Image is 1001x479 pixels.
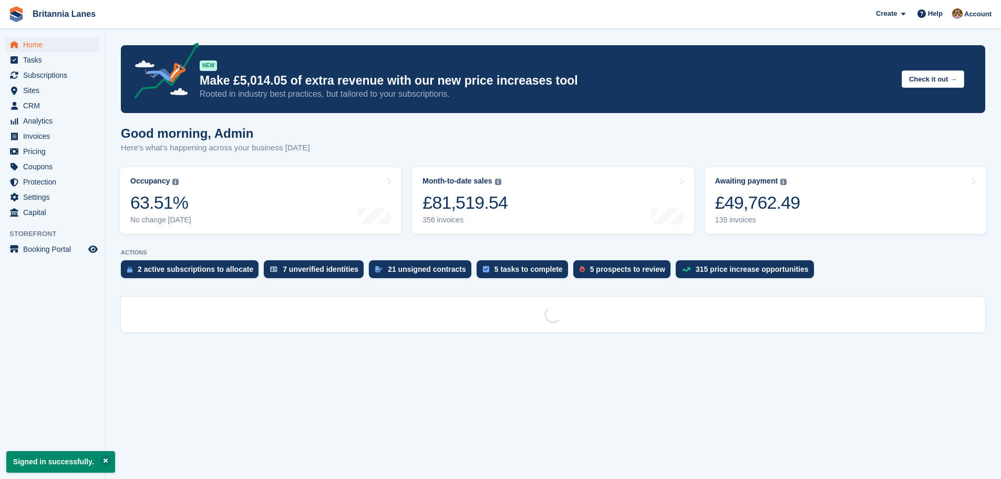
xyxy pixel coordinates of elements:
div: No change [DATE] [130,216,191,225]
a: menu [5,114,99,128]
button: Check it out → [902,70,964,88]
img: price_increase_opportunities-93ffe204e8149a01c8c9dc8f82e8f89637d9d84a8eef4429ea346261dce0b2c0.svg [682,267,690,272]
a: menu [5,190,99,205]
a: menu [5,159,99,174]
div: 5 tasks to complete [494,265,563,273]
span: Home [23,37,86,52]
span: Subscriptions [23,68,86,83]
div: 5 prospects to review [590,265,665,273]
a: 7 unverified identities [264,260,369,283]
a: menu [5,68,99,83]
img: icon-info-grey-7440780725fd019a000dd9b08b2336e03edf1995a4989e88bcd33f0948082b44.svg [780,179,787,185]
p: Make £5,014.05 of extra revenue with our new price increases tool [200,73,893,88]
span: Protection [23,175,86,189]
img: task-75834270c22a3079a89374b754ae025e5fb1db73e45f91037f5363f120a921f8.svg [483,266,489,272]
span: Settings [23,190,86,205]
img: prospect-51fa495bee0391a8d652442698ab0144808aea92771e9ea1ae160a38d050c398.svg [580,266,585,272]
a: menu [5,83,99,98]
div: 139 invoices [715,216,800,225]
img: verify_identity-adf6edd0f0f0b5bbfe63781bf79b02c33cf7c696d77639b501bdc392416b5a36.svg [270,266,277,272]
div: £49,762.49 [715,192,800,213]
a: menu [5,98,99,113]
a: menu [5,205,99,220]
a: Preview store [87,243,99,256]
span: Help [928,8,943,19]
span: Tasks [23,53,86,67]
a: menu [5,175,99,189]
img: price-adjustments-announcement-icon-8257ccfd72463d97f412b2fc003d46551f7dbcb40ab6d574587a9cd5c0d94... [126,43,199,103]
img: stora-icon-8386f47178a22dfd0bd8f6a31ec36ba5ce8667c1dd55bd0f319d3a0aa187defe.svg [8,6,24,22]
span: Pricing [23,144,86,159]
p: Rooted in industry best practices, but tailored to your subscriptions. [200,88,893,100]
a: Awaiting payment £49,762.49 139 invoices [705,167,986,234]
a: 5 tasks to complete [477,260,573,283]
a: menu [5,242,99,257]
div: 2 active subscriptions to allocate [138,265,253,273]
div: 356 invoices [422,216,508,225]
a: menu [5,53,99,67]
img: Admin [952,8,963,19]
span: Capital [23,205,86,220]
div: 7 unverified identities [283,265,358,273]
p: Signed in successfully. [6,451,115,473]
img: icon-info-grey-7440780725fd019a000dd9b08b2336e03edf1995a4989e88bcd33f0948082b44.svg [172,179,179,185]
p: ACTIONS [121,249,985,256]
div: Month-to-date sales [422,177,492,186]
h1: Good morning, Admin [121,126,310,140]
div: Occupancy [130,177,170,186]
a: Occupancy 63.51% No change [DATE] [120,167,401,234]
span: Invoices [23,129,86,144]
div: £81,519.54 [422,192,508,213]
a: 315 price increase opportunities [676,260,819,283]
div: 315 price increase opportunities [696,265,809,273]
a: menu [5,144,99,159]
a: menu [5,129,99,144]
span: Sites [23,83,86,98]
a: Britannia Lanes [28,5,100,23]
a: menu [5,37,99,52]
div: Awaiting payment [715,177,778,186]
span: Coupons [23,159,86,174]
span: Account [964,9,992,19]
a: 5 prospects to review [573,260,676,283]
span: Create [876,8,897,19]
span: Storefront [9,229,105,239]
div: 63.51% [130,192,191,213]
div: 21 unsigned contracts [388,265,466,273]
span: Booking Portal [23,242,86,257]
img: active_subscription_to_allocate_icon-d502201f5373d7db506a760aba3b589e785aa758c864c3986d89f69b8ff3... [127,266,132,273]
a: Month-to-date sales £81,519.54 356 invoices [412,167,694,234]
a: 21 unsigned contracts [369,260,477,283]
span: CRM [23,98,86,113]
span: Analytics [23,114,86,128]
div: NEW [200,60,217,71]
p: Here's what's happening across your business [DATE] [121,142,310,154]
img: contract_signature_icon-13c848040528278c33f63329250d36e43548de30e8caae1d1a13099fd9432cc5.svg [375,266,383,272]
img: icon-info-grey-7440780725fd019a000dd9b08b2336e03edf1995a4989e88bcd33f0948082b44.svg [495,179,501,185]
a: 2 active subscriptions to allocate [121,260,264,283]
